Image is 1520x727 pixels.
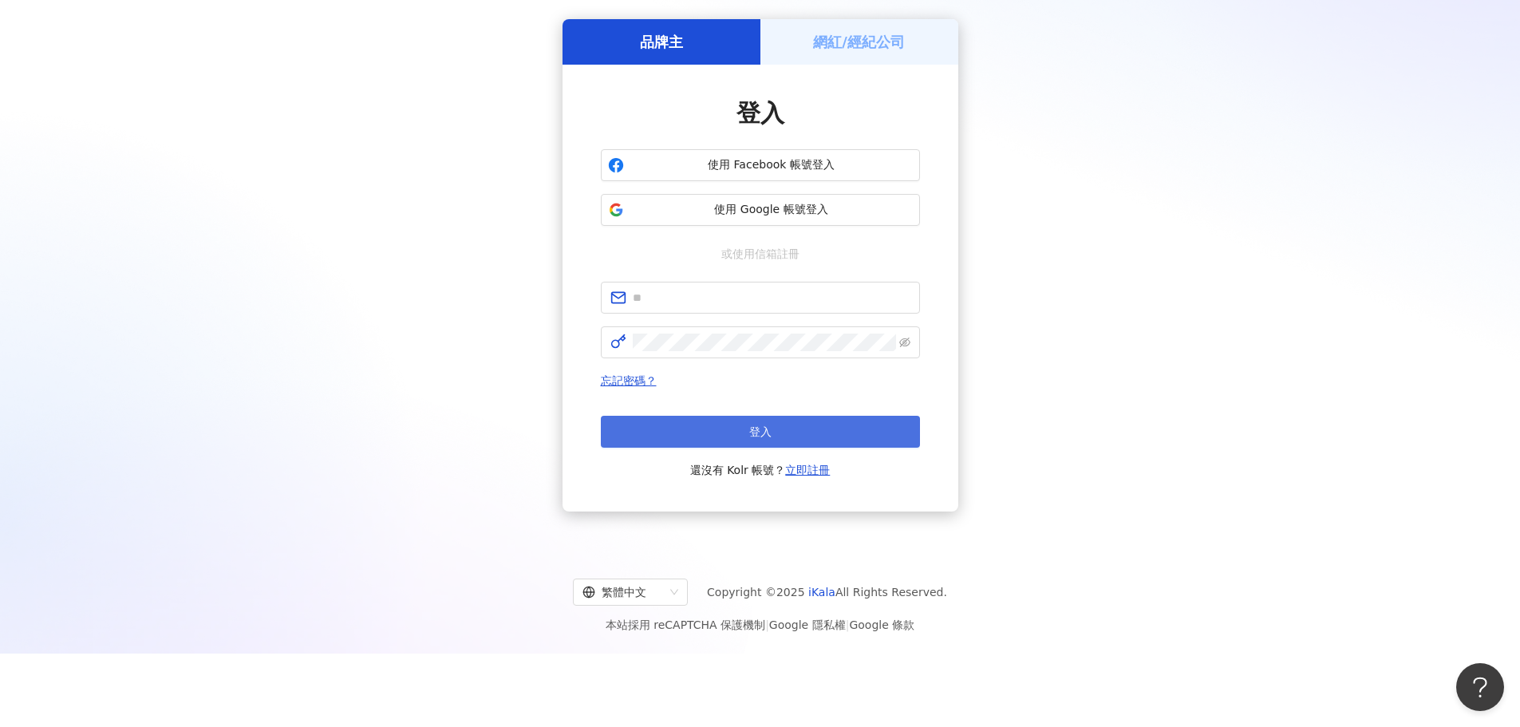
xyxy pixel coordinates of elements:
[899,337,910,348] span: eye-invisible
[769,618,846,631] a: Google 隱私權
[749,425,772,438] span: 登入
[710,245,811,263] span: 或使用信箱註冊
[813,32,905,52] h5: 網紅/經紀公司
[808,586,835,599] a: iKala
[601,416,920,448] button: 登入
[601,374,657,387] a: 忘記密碼？
[690,460,831,480] span: 還沒有 Kolr 帳號？
[640,32,683,52] h5: 品牌主
[765,618,769,631] span: |
[707,583,947,602] span: Copyright © 2025 All Rights Reserved.
[849,618,914,631] a: Google 條款
[606,615,914,634] span: 本站採用 reCAPTCHA 保護機制
[630,157,913,173] span: 使用 Facebook 帳號登入
[582,579,664,605] div: 繁體中文
[785,464,830,476] a: 立即註冊
[736,99,784,127] span: 登入
[630,202,913,218] span: 使用 Google 帳號登入
[1456,663,1504,711] iframe: Help Scout Beacon - Open
[601,194,920,226] button: 使用 Google 帳號登入
[601,149,920,181] button: 使用 Facebook 帳號登入
[846,618,850,631] span: |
